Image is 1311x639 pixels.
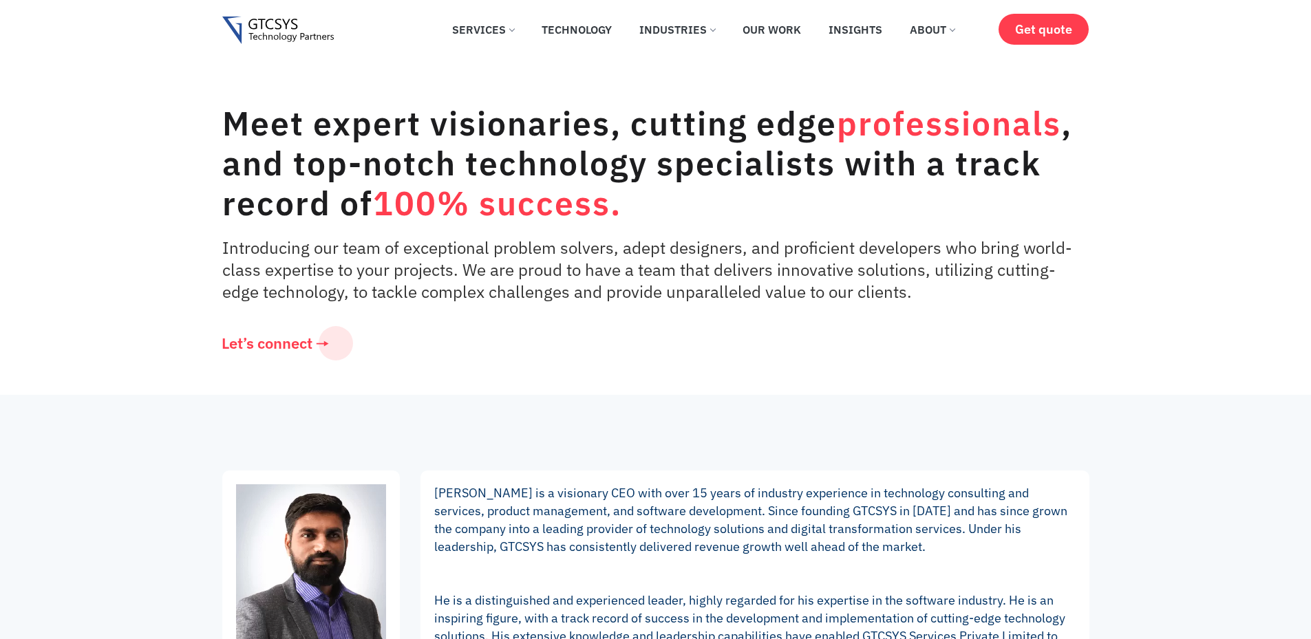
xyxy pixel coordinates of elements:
[202,326,353,360] a: Let’s connect
[1015,22,1072,36] span: Get quote
[732,14,811,45] a: Our Work
[837,102,1061,144] span: professionals
[629,14,725,45] a: Industries
[818,14,893,45] a: Insights
[442,14,524,45] a: Services
[222,237,1083,303] p: Introducing our team of exceptional problem solvers, adept designers, and proficient developers w...
[999,14,1089,45] a: Get quote
[373,182,621,224] span: 100% success.
[222,103,1083,223] div: Meet expert visionaries, cutting edge , and top-notch technology specialists with a track record of
[899,14,965,45] a: About
[222,336,312,351] span: Let’s connect
[222,17,334,45] img: Gtcsys logo
[531,14,622,45] a: Technology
